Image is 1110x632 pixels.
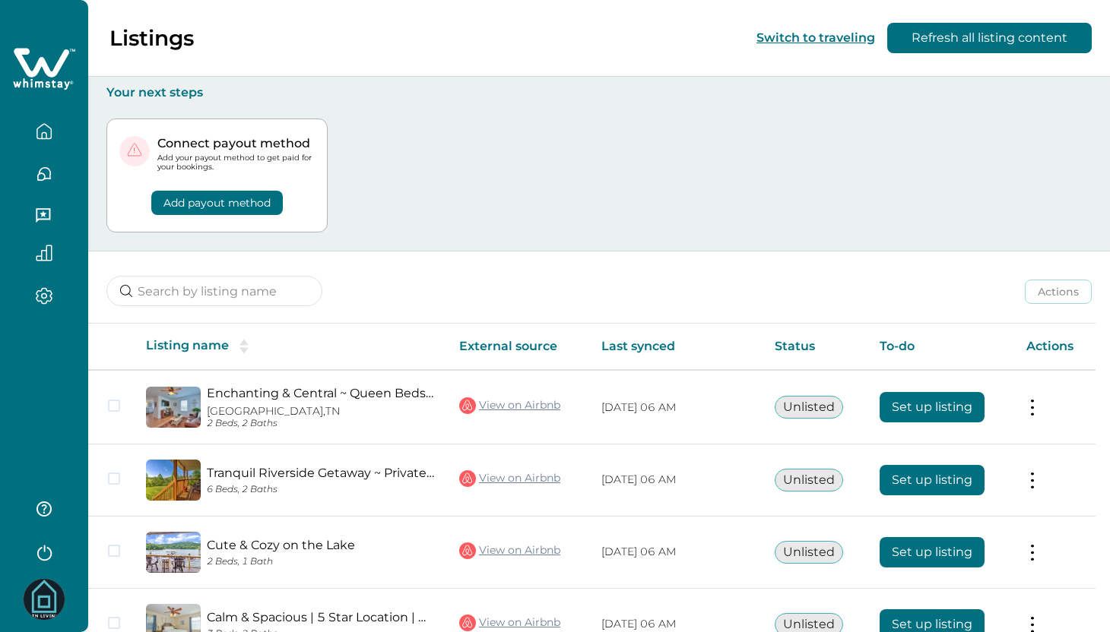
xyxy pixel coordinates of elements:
[146,460,201,501] img: propertyImage_Tranquil Riverside Getaway ~ Private Dock ~ Porch
[106,85,1092,100] p: Your next steps
[601,545,750,560] p: [DATE] 06 AM
[601,472,750,488] p: [DATE] 06 AM
[207,405,435,418] p: [GEOGRAPHIC_DATA], TN
[229,339,259,354] button: sorting
[24,579,65,620] img: Whimstay Host
[763,324,868,370] th: Status
[207,418,435,429] p: 2 Beds, 2 Baths
[151,191,283,215] button: Add payout method
[109,25,194,51] p: Listings
[207,466,435,480] a: Tranquil Riverside Getaway ~ Private Dock ~ Porch
[589,324,762,370] th: Last synced
[207,386,435,400] a: Enchanting & Central ~ Queen Beds ~ Deck ~ [PERSON_NAME]
[601,400,750,416] p: [DATE] 06 AM
[775,469,843,491] button: Unlisted
[207,484,435,495] p: 6 Beds, 2 Baths
[775,396,843,419] button: Unlisted
[1025,280,1092,304] button: Actions
[867,324,1014,370] th: To-do
[207,556,435,567] p: 2 Beds, 1 Bath
[146,387,201,428] img: propertyImage_Enchanting & Central ~ Queen Beds ~ Deck ~ Parkin
[775,541,843,564] button: Unlisted
[880,392,985,422] button: Set up listing
[447,324,589,370] th: External source
[459,541,560,561] a: View on Airbnb
[880,537,985,567] button: Set up listing
[880,465,985,495] button: Set up listing
[756,30,875,45] button: Switch to traveling
[157,153,315,172] p: Add your payout method to get paid for your bookings.
[207,538,435,552] a: Cute & Cozy on the Lake
[1014,324,1096,370] th: Actions
[601,617,750,632] p: [DATE] 06 AM
[207,610,435,624] a: Calm & Spacious | 5 Star Location | Queen Beds
[157,136,315,151] p: Connect payout method
[106,276,322,306] input: Search by listing name
[459,396,560,416] a: View on Airbnb
[459,469,560,488] a: View on Airbnb
[887,23,1092,53] button: Refresh all listing content
[146,532,201,573] img: propertyImage_Cute & Cozy on the Lake
[134,324,447,370] th: Listing name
